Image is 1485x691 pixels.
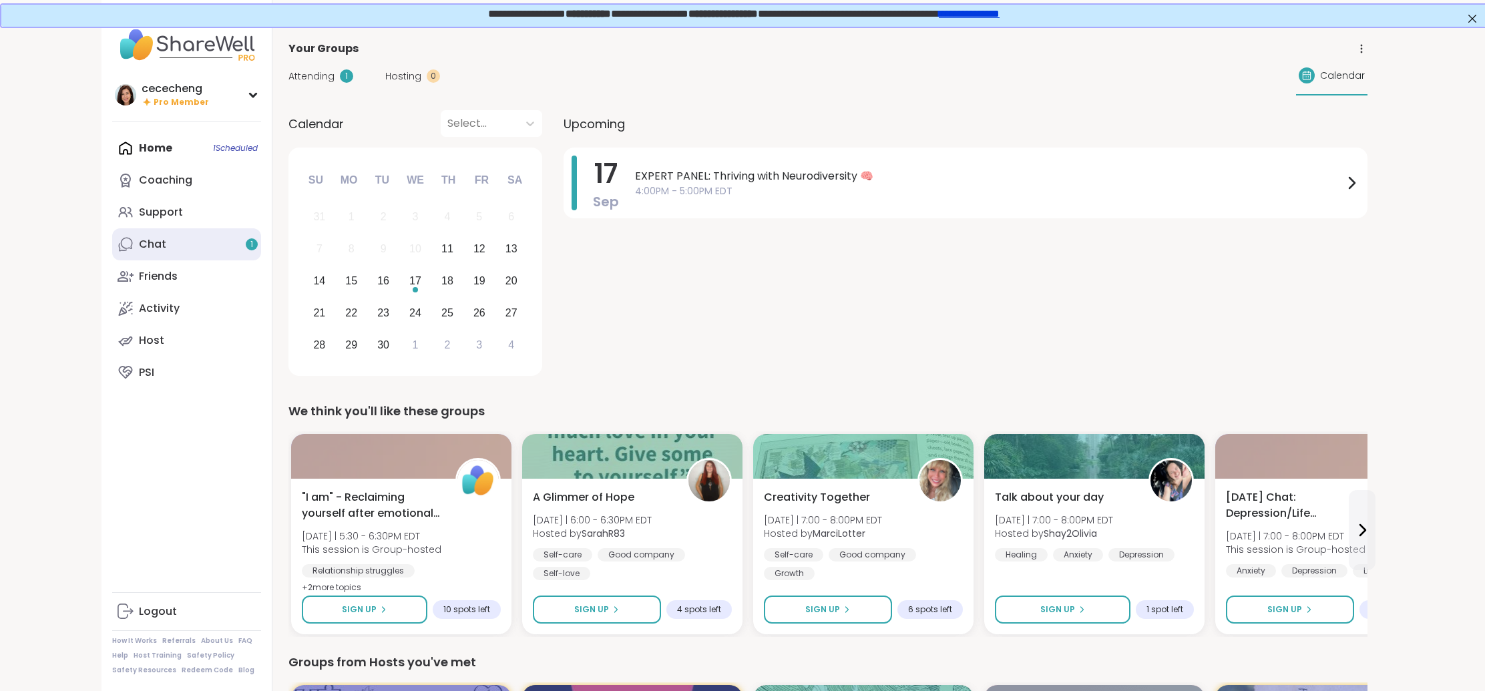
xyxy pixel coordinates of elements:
[635,184,1343,198] span: 4:00PM - 5:00PM EDT
[594,155,618,192] span: 17
[465,203,493,232] div: Not available Friday, September 5th, 2025
[1267,604,1302,616] span: Sign Up
[497,298,525,327] div: Choose Saturday, September 27th, 2025
[677,604,721,615] span: 4 spots left
[688,460,730,501] img: SarahR83
[238,636,252,646] a: FAQ
[1044,527,1097,540] b: Shay2Olivia
[139,205,183,220] div: Support
[1226,543,1365,556] span: This session is Group-hosted
[433,298,462,327] div: Choose Thursday, September 25th, 2025
[813,527,865,540] b: MarciLotter
[465,235,493,264] div: Choose Friday, September 12th, 2025
[409,272,421,290] div: 17
[508,208,514,226] div: 6
[805,604,840,616] span: Sign Up
[1053,548,1103,561] div: Anxiety
[533,596,661,624] button: Sign Up
[139,269,178,284] div: Friends
[1281,564,1347,578] div: Depression
[574,604,609,616] span: Sign Up
[369,298,398,327] div: Choose Tuesday, September 23rd, 2025
[303,201,527,361] div: month 2025-09
[533,567,590,580] div: Self-love
[381,208,387,226] div: 2
[349,240,355,258] div: 8
[413,336,419,354] div: 1
[139,333,164,348] div: Host
[112,196,261,228] a: Support
[497,235,525,264] div: Choose Saturday, September 13th, 2025
[443,604,490,615] span: 10 spots left
[115,84,136,105] img: cececheng
[505,240,517,258] div: 13
[1320,69,1365,83] span: Calendar
[505,304,517,322] div: 27
[1150,460,1192,501] img: Shay2Olivia
[441,240,453,258] div: 11
[313,272,325,290] div: 14
[337,235,366,264] div: Not available Monday, September 8th, 2025
[305,298,334,327] div: Choose Sunday, September 21st, 2025
[1226,596,1354,624] button: Sign Up
[1226,529,1365,543] span: [DATE] | 7:00 - 8:00PM EDT
[409,240,421,258] div: 10
[139,301,180,316] div: Activity
[112,596,261,628] a: Logout
[764,489,870,505] span: Creativity Together
[505,272,517,290] div: 20
[288,115,344,133] span: Calendar
[302,529,441,543] span: [DATE] | 5:30 - 6:30PM EDT
[995,596,1130,624] button: Sign Up
[302,489,441,521] span: "I am" - Reclaiming yourself after emotional abuse
[162,636,196,646] a: Referrals
[473,272,485,290] div: 19
[533,527,652,540] span: Hosted by
[465,298,493,327] div: Choose Friday, September 26th, 2025
[497,203,525,232] div: Not available Saturday, September 6th, 2025
[564,115,625,133] span: Upcoming
[441,304,453,322] div: 25
[473,240,485,258] div: 12
[444,336,450,354] div: 2
[313,336,325,354] div: 28
[238,666,254,675] a: Blog
[497,330,525,359] div: Choose Saturday, October 4th, 2025
[302,596,427,624] button: Sign Up
[313,208,325,226] div: 31
[401,166,430,195] div: We
[533,548,592,561] div: Self-care
[401,267,430,296] div: Choose Wednesday, September 17th, 2025
[409,304,421,322] div: 24
[582,527,625,540] b: SarahR83
[995,513,1113,527] span: [DATE] | 7:00 - 8:00PM EDT
[369,330,398,359] div: Choose Tuesday, September 30th, 2025
[112,260,261,292] a: Friends
[369,267,398,296] div: Choose Tuesday, September 16th, 2025
[434,166,463,195] div: Th
[139,604,177,619] div: Logout
[112,636,157,646] a: How It Works
[441,272,453,290] div: 18
[385,69,421,83] span: Hosting
[112,357,261,389] a: PSI
[598,548,685,561] div: Good company
[919,460,961,501] img: MarciLotter
[250,239,253,250] span: 1
[508,336,514,354] div: 4
[201,636,233,646] a: About Us
[182,666,233,675] a: Redeem Code
[288,69,335,83] span: Attending
[995,527,1113,540] span: Hosted by
[345,304,357,322] div: 22
[764,567,815,580] div: Growth
[112,292,261,324] a: Activity
[302,564,415,578] div: Relationship struggles
[349,208,355,226] div: 1
[401,235,430,264] div: Not available Wednesday, September 10th, 2025
[764,548,823,561] div: Self-care
[112,651,128,660] a: Help
[995,548,1048,561] div: Healing
[1040,604,1075,616] span: Sign Up
[139,365,154,380] div: PSI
